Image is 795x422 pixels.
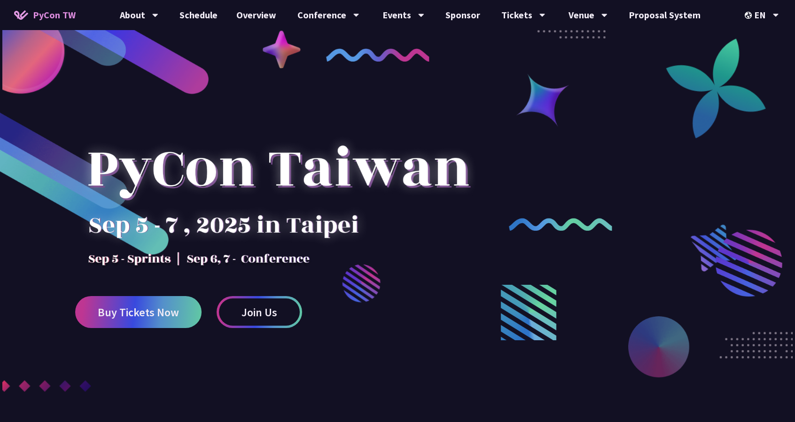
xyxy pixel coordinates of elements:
img: curly-1.ebdbada.png [326,48,429,61]
img: curly-2.e802c9f.png [509,218,612,231]
a: Buy Tickets Now [75,296,202,328]
img: Home icon of PyCon TW 2025 [14,10,28,20]
img: Locale Icon [745,12,754,19]
a: Join Us [217,296,302,328]
span: Join Us [242,306,277,318]
a: PyCon TW [5,3,85,27]
span: Buy Tickets Now [98,306,179,318]
span: PyCon TW [33,8,76,22]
